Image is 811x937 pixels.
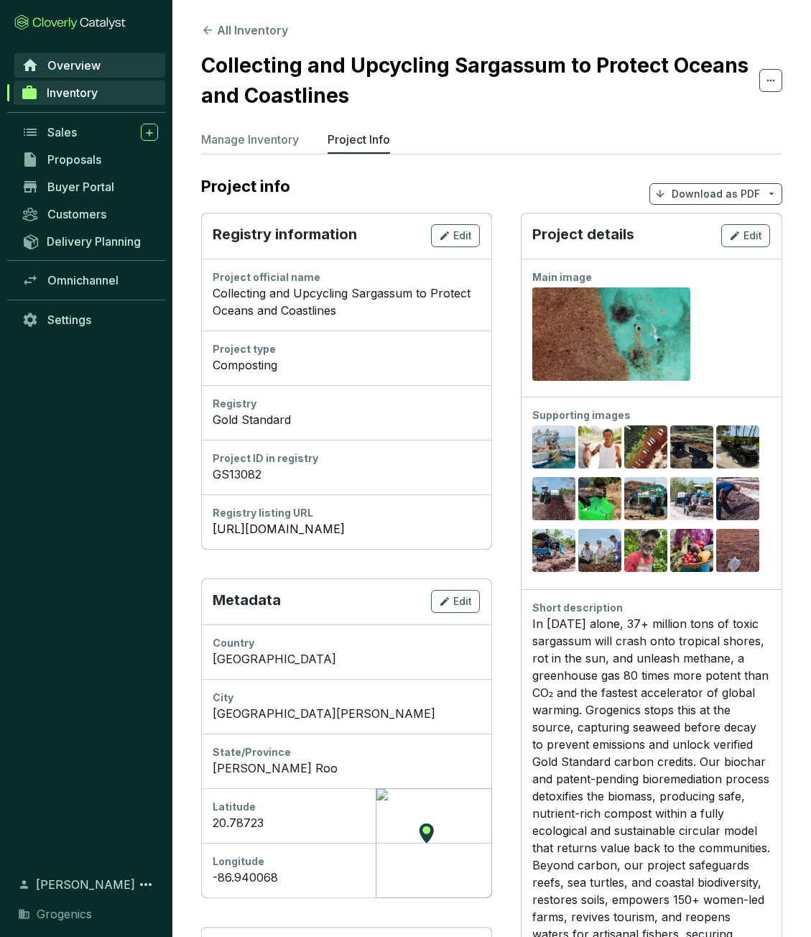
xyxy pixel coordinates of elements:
[213,650,480,668] div: [GEOGRAPHIC_DATA]
[213,590,281,613] p: Metadata
[213,705,480,722] div: [GEOGRAPHIC_DATA][PERSON_NAME]
[213,814,480,831] div: 20.78723
[14,308,165,332] a: Settings
[431,224,480,247] button: Edit
[14,120,165,144] a: Sales
[213,411,480,428] div: Gold Standard
[213,745,480,760] div: State/Province
[47,234,141,249] span: Delivery Planning
[14,175,165,199] a: Buyer Portal
[213,854,480,869] div: Longitude
[201,50,759,111] h2: Collecting and Upcycling Sargassum to Protect Oceans and Coastlines
[532,224,634,247] p: Project details
[453,594,472,609] span: Edit
[213,760,480,777] div: [PERSON_NAME] Roo
[743,229,762,243] span: Edit
[14,229,165,253] a: Delivery Planning
[672,187,760,201] p: Download as PDF
[213,691,480,705] div: City
[201,177,305,195] h2: Project info
[47,152,101,167] span: Proposals
[201,22,288,39] button: All Inventory
[14,202,165,226] a: Customers
[431,590,480,613] button: Edit
[213,397,480,411] div: Registry
[213,506,480,520] div: Registry listing URL
[47,273,119,287] span: Omnichannel
[47,180,114,194] span: Buyer Portal
[213,285,480,319] div: Collecting and Upcycling Sargassum to Protect Oceans and Coastlines
[213,356,480,374] div: Composting
[213,636,480,650] div: Country
[213,869,480,886] div: -86.940068
[721,224,770,247] button: Edit
[213,466,480,483] div: GS13082
[213,800,480,814] div: Latitude
[47,86,98,100] span: Inventory
[532,408,771,423] div: Supporting images
[532,601,771,615] div: Short description
[47,207,106,221] span: Customers
[213,520,480,537] a: [URL][DOMAIN_NAME]
[37,905,92,923] span: Grogenics
[532,270,771,285] div: Main image
[14,53,165,78] a: Overview
[36,876,135,893] span: [PERSON_NAME]
[14,147,165,172] a: Proposals
[453,229,472,243] span: Edit
[213,270,480,285] div: Project official name
[213,224,357,247] p: Registry information
[328,131,390,148] p: Project Info
[14,80,165,105] a: Inventory
[201,131,299,148] p: Manage Inventory
[213,451,480,466] div: Project ID in registry
[213,342,480,356] div: Project type
[14,268,165,292] a: Omnichannel
[47,58,101,73] span: Overview
[47,125,77,139] span: Sales
[47,313,91,327] span: Settings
